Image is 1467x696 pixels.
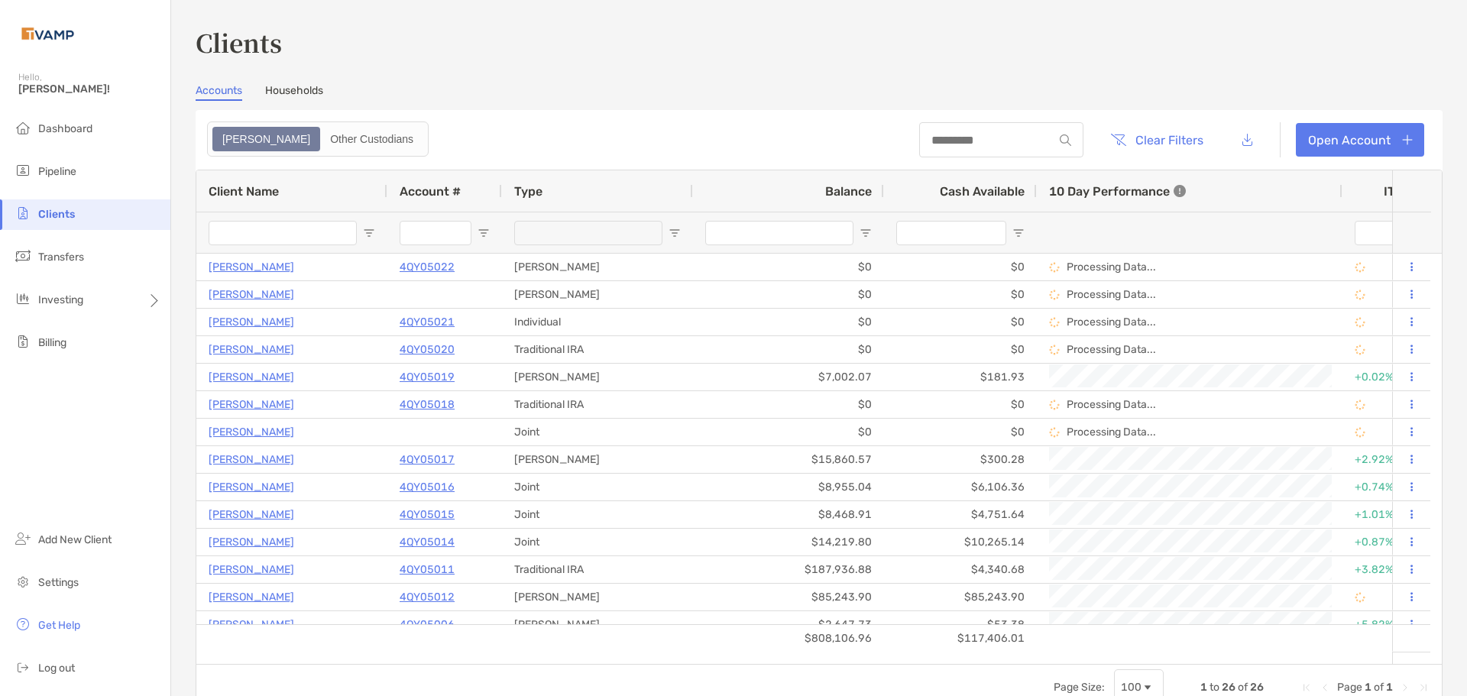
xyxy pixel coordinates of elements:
[214,128,319,150] div: Zoe
[14,615,32,633] img: get-help icon
[18,83,161,95] span: [PERSON_NAME]!
[400,560,455,579] a: 4QY05011
[209,312,294,332] a: [PERSON_NAME]
[1386,681,1393,694] span: 1
[209,367,294,387] a: [PERSON_NAME]
[400,533,455,552] p: 4QY05014
[693,364,884,390] div: $7,002.07
[1049,400,1060,410] img: Processing Data icon
[400,450,455,469] a: 4QY05017
[14,529,32,548] img: add_new_client icon
[209,422,294,442] a: [PERSON_NAME]
[1049,345,1060,355] img: Processing Data icon
[400,221,471,245] input: Account # Filter Input
[38,533,112,546] span: Add New Client
[478,227,490,239] button: Open Filter Menu
[14,204,32,222] img: clients icon
[1012,227,1025,239] button: Open Filter Menu
[14,161,32,180] img: pipeline icon
[693,309,884,335] div: $0
[1355,427,1365,438] img: Processing Data icon
[38,293,83,306] span: Investing
[884,584,1037,610] div: $85,243.90
[400,184,461,199] span: Account #
[400,395,455,414] a: 4QY05018
[38,662,75,675] span: Log out
[502,501,693,528] div: Joint
[18,6,77,61] img: Zoe Logo
[38,576,79,589] span: Settings
[1355,364,1422,390] div: +0.02%
[693,281,884,308] div: $0
[896,221,1006,245] input: Cash Available Filter Input
[38,251,84,264] span: Transfers
[502,309,693,335] div: Individual
[1365,681,1371,694] span: 1
[693,556,884,583] div: $187,936.88
[1355,345,1365,355] img: Processing Data icon
[884,419,1037,445] div: $0
[1250,681,1264,694] span: 26
[400,615,455,634] a: 4QY05006
[400,588,455,607] a: 4QY05012
[400,312,455,332] p: 4QY05021
[884,529,1037,555] div: $10,265.14
[38,336,66,349] span: Billing
[502,584,693,610] div: [PERSON_NAME]
[1067,398,1156,411] p: Processing Data...
[1355,221,1404,245] input: ITD Filter Input
[400,505,455,524] a: 4QY05015
[38,122,92,135] span: Dashboard
[207,121,429,157] div: segmented control
[209,450,294,469] a: [PERSON_NAME]
[884,254,1037,280] div: $0
[1355,592,1365,603] img: Processing Data icon
[1049,290,1060,300] img: Processing Data icon
[693,474,884,500] div: $8,955.04
[884,391,1037,418] div: $0
[322,128,422,150] div: Other Custodians
[400,367,455,387] a: 4QY05019
[1355,612,1422,637] div: +5.82%
[693,419,884,445] div: $0
[1384,184,1422,199] div: ITD
[400,340,455,359] p: 4QY05020
[514,184,542,199] span: Type
[1300,681,1313,694] div: First Page
[502,611,693,638] div: [PERSON_NAME]
[209,257,294,277] a: [PERSON_NAME]
[196,84,242,101] a: Accounts
[1067,316,1156,329] p: Processing Data...
[38,619,80,632] span: Get Help
[693,611,884,638] div: $2,647.73
[1049,262,1060,273] img: Processing Data icon
[209,588,294,607] p: [PERSON_NAME]
[209,285,294,304] a: [PERSON_NAME]
[209,477,294,497] p: [PERSON_NAME]
[209,533,294,552] a: [PERSON_NAME]
[502,391,693,418] div: Traditional IRA
[1355,400,1365,410] img: Processing Data icon
[1099,123,1215,157] button: Clear Filters
[502,474,693,500] div: Joint
[884,501,1037,528] div: $4,751.64
[14,332,32,351] img: billing icon
[400,477,455,497] p: 4QY05016
[209,221,357,245] input: Client Name Filter Input
[400,257,455,277] p: 4QY05022
[693,501,884,528] div: $8,468.91
[1355,262,1365,273] img: Processing Data icon
[209,340,294,359] a: [PERSON_NAME]
[1238,681,1248,694] span: of
[1049,317,1060,328] img: Processing Data icon
[693,391,884,418] div: $0
[209,560,294,579] a: [PERSON_NAME]
[1067,343,1156,356] p: Processing Data...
